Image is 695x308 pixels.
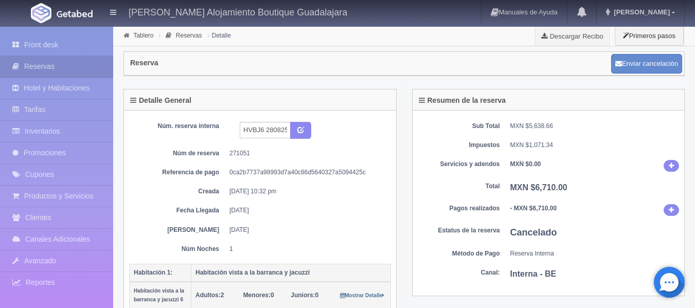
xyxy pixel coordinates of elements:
[418,226,500,235] dt: Estatus de la reserva
[195,292,224,299] span: 2
[340,293,385,298] small: Mostrar Detalle
[418,160,500,169] dt: Servicios y adendos
[510,141,680,150] dd: MXN $1,071.34
[176,32,202,39] a: Reservas
[510,227,557,238] b: Cancelado
[291,292,318,299] span: 0
[418,141,500,150] dt: Impuestos
[130,97,191,104] h4: Detalle General
[611,8,670,16] span: [PERSON_NAME]
[137,226,219,234] dt: [PERSON_NAME]
[611,54,682,74] button: Enviar cancelación
[243,292,271,299] strong: Menores:
[137,168,219,177] dt: Referencia de pago
[229,168,383,177] dd: 0ca2b7737a98993d7a40c86d5640327a5094425c
[291,292,315,299] strong: Juniors:
[129,5,347,18] h4: [PERSON_NAME] Alojamiento Boutique Guadalajara
[137,206,219,215] dt: Fecha Llegada
[510,183,567,192] b: MXN $6,710.00
[229,149,383,158] dd: 271051
[133,32,153,39] a: Tablero
[134,269,172,276] b: Habitación 1:
[229,245,383,253] dd: 1
[510,160,541,168] b: MXN $0.00
[510,122,680,131] dd: MXN $5,638.66
[510,269,557,278] b: Interna - BE
[510,249,680,258] dd: Reserva Interna
[243,292,274,299] span: 0
[229,187,383,196] dd: [DATE] 10:32 pm
[340,292,385,299] a: Mostrar Detalle
[510,205,557,212] b: - MXN $6,710.00
[229,226,383,234] dd: [DATE]
[195,292,221,299] strong: Adultos:
[134,288,184,302] small: Habitación vista a la barranca y jacuzzi 6
[418,268,500,277] dt: Canal:
[137,149,219,158] dt: Núm de reserva
[615,26,684,46] button: Primeros pasos
[137,122,219,131] dt: Núm. reserva interna
[137,187,219,196] dt: Creada
[31,3,51,23] img: Getabed
[418,182,500,191] dt: Total
[191,264,391,282] th: Habitación vista a la barranca y jacuzzi
[536,26,609,46] a: Descargar Recibo
[418,204,500,213] dt: Pagos realizados
[130,59,158,67] h4: Reserva
[137,245,219,253] dt: Núm Noches
[57,10,93,17] img: Getabed
[418,122,500,131] dt: Sub Total
[419,97,506,104] h4: Resumen de la reserva
[205,30,234,40] li: Detalle
[418,249,500,258] dt: Método de Pago
[229,206,383,215] dd: [DATE]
